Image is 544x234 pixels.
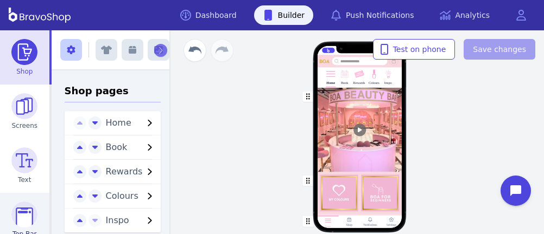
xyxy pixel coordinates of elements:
a: Analytics [431,5,498,25]
div: Book [341,81,348,85]
div: Home [326,81,335,85]
div: Notifations [363,223,377,227]
span: Colours [106,191,138,201]
span: Save changes [473,44,526,55]
button: Home [102,116,161,129]
span: Inspo [106,215,129,225]
a: Builder [254,5,314,25]
button: Colours [102,190,161,203]
div: Shop [346,223,352,227]
div: Home [325,225,331,227]
span: Screens [12,121,38,130]
span: Test on phone [382,44,446,55]
button: Test on phone [373,39,456,60]
span: Rewards [106,166,143,177]
button: PRICELIST [317,214,402,229]
div: Inspo [384,81,392,85]
span: Home [106,118,131,128]
button: Book [102,141,161,154]
span: Book [106,142,128,152]
a: Push Notifications [322,5,422,25]
a: Dashboard [172,5,245,25]
span: Text [18,175,31,184]
span: Shop [16,67,33,76]
div: Colours [369,81,379,85]
h3: Shop pages [65,83,161,102]
div: Settings [386,223,396,227]
div: Rewards [353,81,365,85]
button: Inspo [102,214,161,227]
button: Rewards [102,165,161,178]
img: BravoShop [9,8,71,23]
button: Save changes [464,39,535,60]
